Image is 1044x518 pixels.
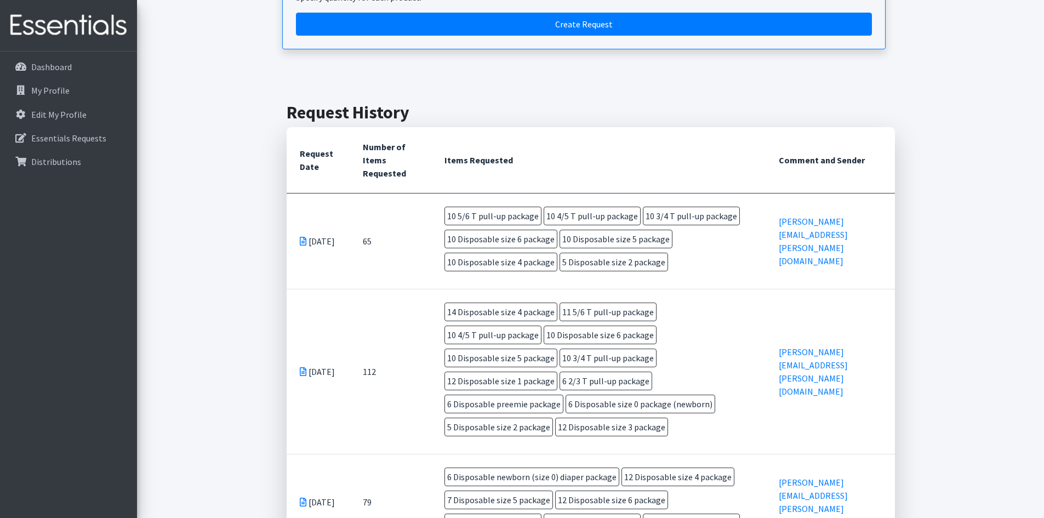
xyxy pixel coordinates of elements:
[350,289,431,454] td: 112
[296,13,872,36] a: Create a request by quantity
[4,79,133,101] a: My Profile
[555,418,668,436] span: 12 Disposable size 3 package
[560,349,657,367] span: 10 3/4 T pull-up package
[560,253,668,271] span: 5 Disposable size 2 package
[444,468,619,486] span: 6 Disposable newborn (size 0) diaper package
[444,349,557,367] span: 10 Disposable size 5 package
[444,395,563,413] span: 6 Disposable preemie package
[621,468,734,486] span: 12 Disposable size 4 package
[31,156,81,167] p: Distributions
[544,326,657,344] span: 10 Disposable size 6 package
[555,491,668,509] span: 12 Disposable size 6 package
[287,102,895,123] h2: Request History
[4,151,133,173] a: Distributions
[4,56,133,78] a: Dashboard
[444,372,557,390] span: 12 Disposable size 1 package
[431,127,766,193] th: Items Requested
[444,303,557,321] span: 14 Disposable size 4 package
[4,104,133,126] a: Edit My Profile
[444,326,541,344] span: 10 4/5 T pull-up package
[350,193,431,289] td: 65
[444,418,553,436] span: 5 Disposable size 2 package
[287,289,350,454] td: [DATE]
[31,61,72,72] p: Dashboard
[444,491,553,509] span: 7 Disposable size 5 package
[4,127,133,149] a: Essentials Requests
[350,127,431,193] th: Number of Items Requested
[4,7,133,44] img: HumanEssentials
[444,230,557,248] span: 10 Disposable size 6 package
[444,253,557,271] span: 10 Disposable size 4 package
[544,207,641,225] span: 10 4/5 T pull-up package
[31,85,70,96] p: My Profile
[779,346,848,397] a: [PERSON_NAME][EMAIL_ADDRESS][PERSON_NAME][DOMAIN_NAME]
[766,127,895,193] th: Comment and Sender
[779,216,848,266] a: [PERSON_NAME][EMAIL_ADDRESS][PERSON_NAME][DOMAIN_NAME]
[560,230,672,248] span: 10 Disposable size 5 package
[560,303,657,321] span: 11 5/6 T pull-up package
[643,207,740,225] span: 10 3/4 T pull-up package
[444,207,541,225] span: 10 5/6 T pull-up package
[287,127,350,193] th: Request Date
[560,372,652,390] span: 6 2/3 T pull-up package
[287,193,350,289] td: [DATE]
[31,133,106,144] p: Essentials Requests
[566,395,715,413] span: 6 Disposable size 0 package (newborn)
[31,109,87,120] p: Edit My Profile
